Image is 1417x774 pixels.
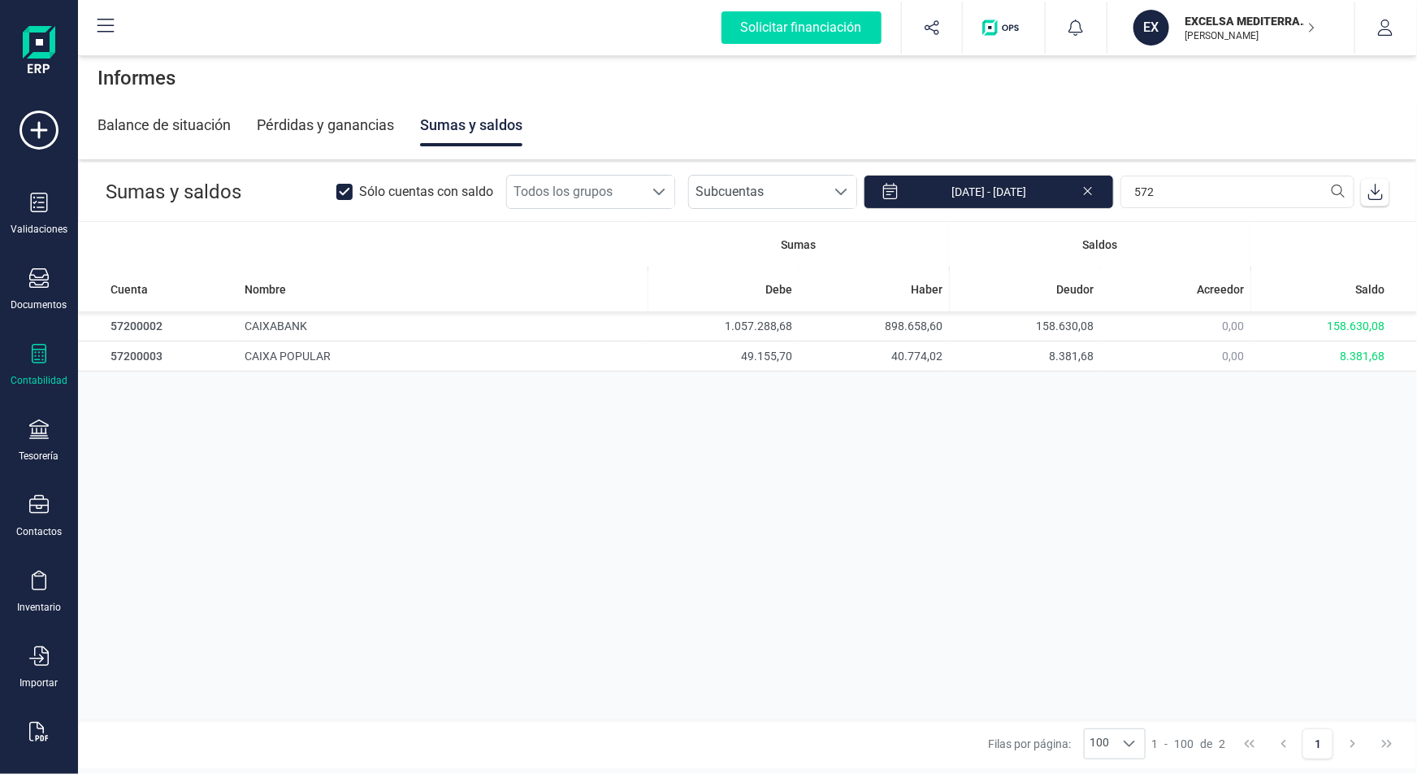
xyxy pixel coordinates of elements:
p: EXCELSA MEDITERRANEA SL [1185,13,1315,29]
span: 100 [1175,736,1194,752]
div: Contactos [16,525,62,538]
span: 898.658,60 [885,320,942,333]
span: 2 [1220,736,1226,752]
span: Sumas y saldos [106,180,241,203]
span: Cuenta [110,281,148,298]
div: Contabilidad [11,374,67,387]
span: 1 [1152,736,1159,752]
span: 40.774,02 [891,350,942,363]
span: Haber [911,281,942,298]
span: 49.155,70 [741,350,792,363]
img: Logo Finanedi [23,26,55,78]
p: [PERSON_NAME] [1185,29,1315,42]
div: Balance de situación [97,104,231,146]
div: Solicitar financiación [721,11,882,44]
span: 1.057.288,68 [725,320,792,333]
span: Sólo cuentas con saldo [359,179,493,205]
span: Deudor [1056,281,1094,298]
span: Acreedor [1197,281,1244,298]
span: 100 [1085,729,1114,759]
div: 8.381,68 [1257,348,1384,364]
span: 8.381,68 [1049,350,1094,363]
div: Tesorería [19,450,59,463]
span: Sumas [781,237,816,253]
div: 158.630,08 [1257,318,1384,334]
img: Logo de OPS [982,20,1025,36]
div: EX [1133,10,1169,46]
span: Debe [765,281,792,298]
button: EXEXCELSA MEDITERRANEA SL[PERSON_NAME] [1127,2,1335,54]
span: 0,00 [1222,350,1244,363]
button: First Page [1234,728,1265,759]
button: Last Page [1371,728,1402,759]
span: Nombre [245,281,287,298]
div: Filas por página: [988,728,1146,759]
button: Page 1 [1302,728,1333,759]
span: 158.630,08 [1036,320,1094,333]
button: Next Page [1337,728,1368,759]
span: Saldo [1355,281,1384,298]
td: 57200003 [78,341,239,372]
input: Buscar [1120,176,1354,208]
button: Previous Page [1268,728,1299,759]
td: 57200002 [78,311,239,341]
div: Sumas y saldos [420,104,522,146]
div: - [1152,736,1226,752]
span: de [1201,736,1213,752]
div: Informes [78,52,1417,104]
span: 0,00 [1222,320,1244,333]
div: Inventario [17,601,61,614]
div: Pérdidas y ganancias [257,104,394,146]
button: Solicitar financiación [702,2,901,54]
td: CAIXA POPULAR [239,341,648,372]
span: Todos los grupos [507,176,643,208]
span: Subcuentas [689,176,825,208]
div: Validaciones [11,223,67,236]
button: Logo de OPS [973,2,1035,54]
td: CAIXABANK [239,311,648,341]
div: Documentos [11,298,67,311]
span: Saldos [1082,237,1117,253]
div: Importar [20,676,58,689]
